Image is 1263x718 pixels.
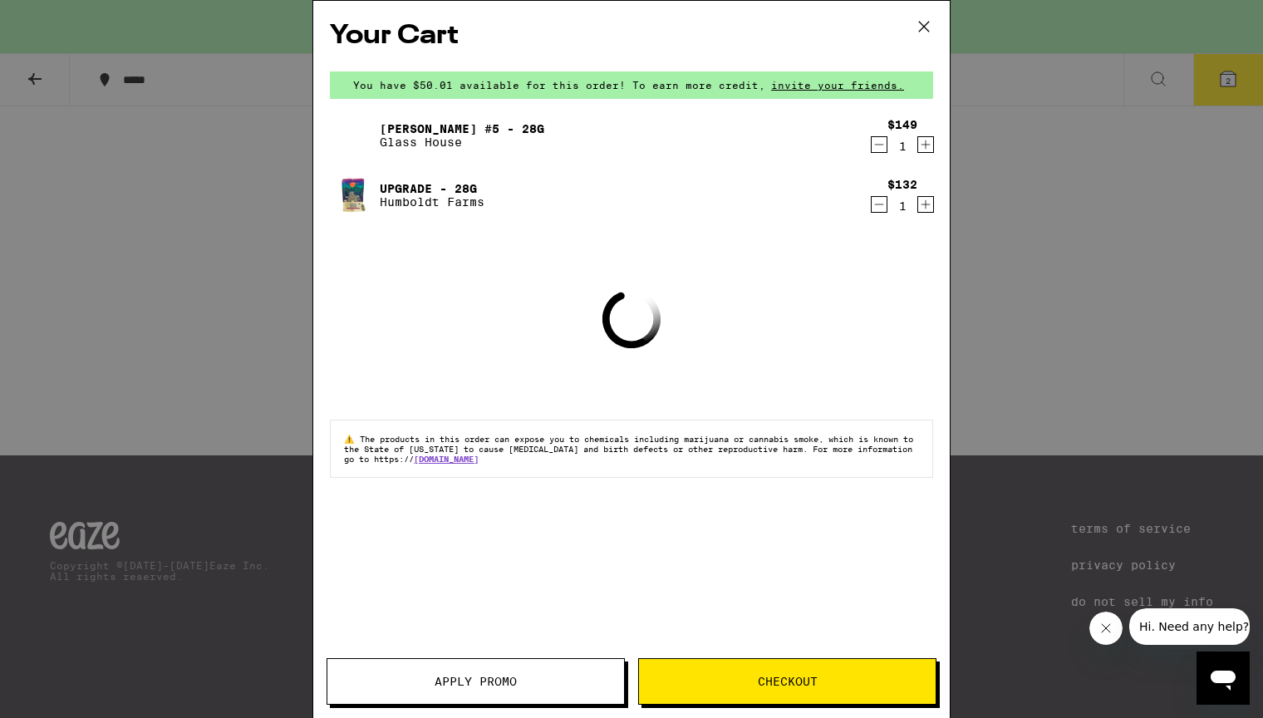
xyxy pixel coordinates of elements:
[871,136,887,153] button: Decrement
[871,196,887,213] button: Decrement
[887,199,917,213] div: 1
[330,172,376,219] img: Upgrade - 28g
[758,676,818,687] span: Checkout
[330,17,933,55] h2: Your Cart
[887,140,917,153] div: 1
[435,676,517,687] span: Apply Promo
[380,122,544,135] a: [PERSON_NAME] #5 - 28g
[887,118,917,131] div: $149
[1089,612,1123,645] iframe: Close message
[638,658,936,705] button: Checkout
[1197,652,1250,705] iframe: Button to launch messaging window
[380,135,544,149] p: Glass House
[887,178,917,191] div: $132
[344,434,360,444] span: ⚠️
[330,71,933,99] div: You have $50.01 available for this order! To earn more credit,invite your friends.
[917,196,934,213] button: Increment
[380,182,484,195] a: Upgrade - 28g
[917,136,934,153] button: Increment
[380,195,484,209] p: Humboldt Farms
[414,454,479,464] a: [DOMAIN_NAME]
[353,80,765,91] span: You have $50.01 available for this order! To earn more credit,
[330,112,376,159] img: Donny Burger #5 - 28g
[327,658,625,705] button: Apply Promo
[765,80,910,91] span: invite your friends.
[1129,608,1250,645] iframe: Message from company
[344,434,913,464] span: The products in this order can expose you to chemicals including marijuana or cannabis smoke, whi...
